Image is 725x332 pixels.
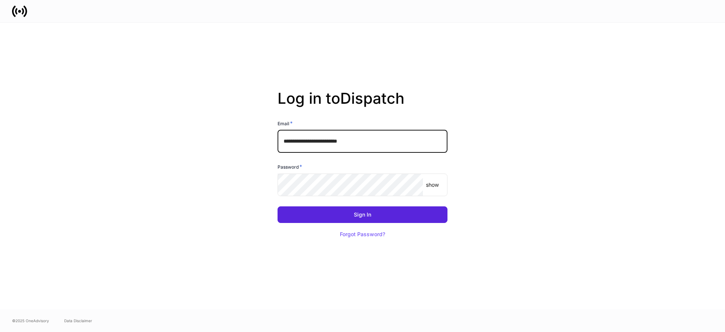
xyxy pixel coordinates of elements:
h2: Log in to Dispatch [278,89,447,120]
div: Sign In [354,212,371,217]
button: Forgot Password? [330,226,395,243]
a: Data Disclaimer [64,318,92,324]
div: Forgot Password? [340,232,385,237]
p: show [426,181,439,189]
button: Sign In [278,206,447,223]
span: © 2025 OneAdvisory [12,318,49,324]
h6: Password [278,163,302,171]
h6: Email [278,120,293,127]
